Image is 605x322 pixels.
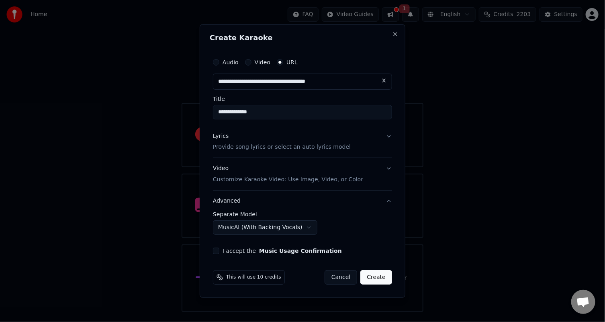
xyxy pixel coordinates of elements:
[213,165,363,184] div: Video
[213,126,392,158] button: LyricsProvide song lyrics or select an auto lyrics model
[213,211,392,241] div: Advanced
[210,34,395,41] h2: Create Karaoke
[360,270,392,285] button: Create
[325,270,357,285] button: Cancel
[213,176,363,184] p: Customize Karaoke Video: Use Image, Video, or Color
[223,248,342,254] label: I accept the
[223,59,239,65] label: Audio
[213,132,229,140] div: Lyrics
[213,211,392,217] label: Separate Model
[259,248,342,254] button: I accept the
[213,191,392,211] button: Advanced
[286,59,298,65] label: URL
[213,144,351,152] p: Provide song lyrics or select an auto lyrics model
[213,158,392,191] button: VideoCustomize Karaoke Video: Use Image, Video, or Color
[255,59,270,65] label: Video
[226,274,281,281] span: This will use 10 credits
[213,96,392,102] label: Title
